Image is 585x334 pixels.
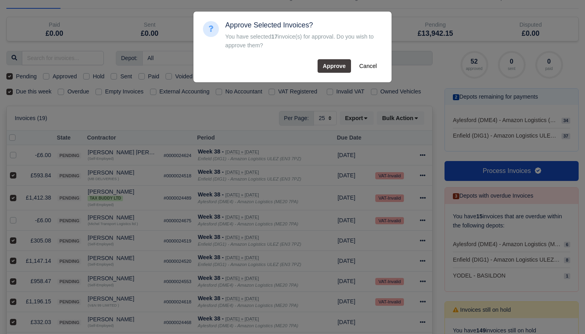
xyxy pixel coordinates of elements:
h5: Approve Selected Invoices? [225,21,382,29]
button: Cancel [354,59,382,73]
strong: 17 [271,33,278,40]
button: Approve [318,59,351,73]
div: You have selected invoice(s) for approval. Do you wish to approve them? [225,33,382,50]
iframe: Chat Widget [545,296,585,334]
